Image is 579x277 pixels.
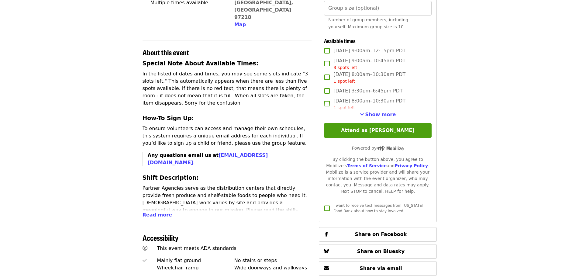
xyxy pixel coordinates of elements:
[148,152,268,165] strong: Any questions email us at
[333,203,423,213] span: I want to receive text messages from [US_STATE] Food Bank about how to stay involved.
[143,125,312,147] p: To ensure volunteers can access and manage their own schedules, this system requires a unique ema...
[365,112,396,117] span: Show more
[234,264,312,272] div: Wide doorways and walkways
[333,87,402,95] span: [DATE] 3:30pm–6:45pm PDT
[324,1,431,16] input: [object Object]
[157,245,236,251] span: This event meets ADA standards
[234,257,312,264] div: No stairs or steps
[333,57,405,71] span: [DATE] 9:00am–10:45am PDT
[328,17,408,29] span: Number of group members, including yourself. Maximum group size is 10
[395,163,428,168] a: Privacy Policy
[333,79,355,84] span: 1 spot left
[234,22,246,27] span: Map
[347,163,387,168] a: Terms of Service
[148,152,312,166] p: .
[143,258,147,263] i: check icon
[143,211,172,219] button: Read more
[333,65,357,70] span: 3 spots left
[319,261,436,276] button: Share via email
[143,115,194,121] strong: How-To Sign Up:
[143,245,147,251] i: universal-access icon
[324,37,356,45] span: Available times
[360,111,396,118] button: See more timeslots
[319,227,436,242] button: Share on Facebook
[333,97,405,111] span: [DATE] 8:00am–10:30am PDT
[377,146,404,151] img: Powered by Mobilize
[357,248,405,254] span: Share on Bluesky
[143,212,172,218] span: Read more
[143,70,312,107] p: In the listed of dates and times, you may see some slots indicate "3 slots left." This automatica...
[333,71,405,85] span: [DATE] 8:00am–10:30am PDT
[234,21,246,28] button: Map
[143,60,259,67] strong: Special Note About Available Times:
[143,47,189,57] span: About this event
[352,146,404,151] span: Powered by
[143,232,178,243] span: Accessibility
[333,47,405,54] span: [DATE] 9:00am–12:15pm PDT
[360,265,402,271] span: Share via email
[333,105,355,110] span: 1 spot left
[324,156,431,195] div: By clicking the button above, you agree to Mobilize's and . Mobilize is a service provider and wi...
[143,175,199,181] strong: Shift Description:
[355,231,407,237] span: Share on Facebook
[324,123,431,138] button: Attend as [PERSON_NAME]
[157,257,234,264] div: Mainly flat ground
[319,244,436,259] button: Share on Bluesky
[157,264,234,272] div: Wheelchair ramp
[143,185,312,228] p: Partner Agencies serve as the distribution centers that directly provide fresh produce and shelf-...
